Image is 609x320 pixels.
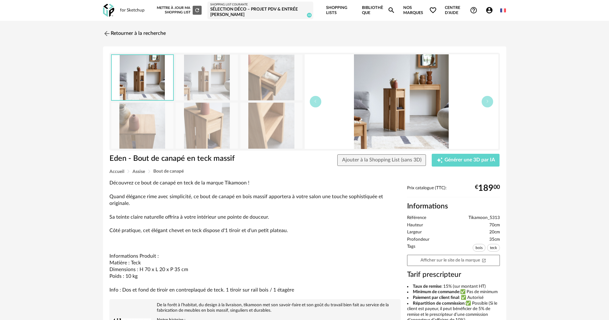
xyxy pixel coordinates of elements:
[445,5,477,16] span: Centre d'aideHelp Circle Outline icon
[342,157,421,162] span: Ajouter à la Shopping List (sans 3D)
[407,222,423,228] span: Hauteur
[407,202,500,211] h2: Informations
[470,6,477,14] span: Help Circle Outline icon
[407,215,426,221] span: Référence
[413,301,465,306] b: Répartition de commission
[413,284,441,289] b: Taux de remise
[210,3,310,7] div: Shopping List courante
[176,55,238,100] img: bout-de-canape-en-teck-massif-eden-5313-htm
[111,103,173,148] img: bout-de-canape-en-teck-massif-eden-5313-htm
[113,302,397,313] p: De la forêt à l’habitat, du design à la livraison, tikamoon met son savoir-faire et son goût du t...
[489,222,500,228] span: 70cm
[445,158,495,163] span: Générer une 3D par IA
[109,169,500,174] div: Breadcrumb
[240,55,302,100] img: bout-de-canape-en-teck-massif-eden-5313-htm
[485,6,496,14] span: Account Circle icon
[407,185,500,197] div: Prix catalogue (TTC):
[432,154,500,167] button: Creation icon Générer une 3D par IA
[413,295,459,300] b: Paiement par client final
[194,8,200,12] span: Refresh icon
[407,284,500,290] li: : 15% (sur montant HT)
[487,244,500,252] span: teck
[305,54,498,149] img: bout-de-canape-en-teck-massif-eden
[407,237,429,243] span: Profondeur
[485,6,493,14] span: Account Circle icon
[210,3,310,18] a: Shopping List courante Sélection Déco – Projet PDV & entrée [PERSON_NAME] 48
[482,258,486,262] span: Open In New icon
[407,295,500,301] li: : ✅ Autorisé
[307,13,312,18] span: 48
[500,7,506,13] img: fr
[176,103,238,148] img: bout-de-canape-en-teck-massif-eden-5313-htm
[388,6,395,14] span: Magnify icon
[407,270,500,279] h3: Tarif prescripteur
[478,186,493,191] span: 189
[156,6,202,15] div: Mettre à jour ma Shopping List
[437,157,443,163] span: Creation icon
[489,237,500,243] span: 35cm
[132,169,145,174] span: Assise
[210,7,310,18] div: Sélection Déco – Projet PDV & entrée [PERSON_NAME]
[240,103,302,148] img: bout-de-canape-en-teck-massif-eden-5313-htm
[413,290,459,294] b: Minimum de commande
[489,230,500,235] span: 20cm
[407,230,422,235] span: Largeur
[120,8,145,13] div: for Sketchup
[109,180,401,234] p: Découvrez ce bout de canapé en teck de la marque Tikamoon ! Quand élégance rime avec simplicité, ...
[407,255,500,266] a: Afficher sur le site de la marqueOpen In New icon
[103,4,114,17] img: OXP
[109,169,124,174] span: Accueil
[112,55,173,100] img: bout-de-canape-en-teck-massif-eden
[407,244,415,253] span: Tags
[103,27,166,41] a: Retourner à la recherche
[429,6,437,14] span: Heart Outline icon
[153,169,184,174] span: Bout de canapé
[475,186,500,191] div: € 00
[103,30,111,37] img: svg+xml;base64,PHN2ZyB3aWR0aD0iMjQiIGhlaWdodD0iMjQiIHZpZXdCb3g9IjAgMCAyNCAyNCIgZmlsbD0ibm9uZSIgeG...
[109,154,268,164] h1: Eden - Bout de canapé en teck massif
[109,239,401,293] p: Informations Produit : Matière : Teck Dimensions : H 70 x L 20 x P 35 cm Poids : 10 kg Info : Dos...
[469,215,500,221] span: Tikamoon_5313
[407,289,500,295] li: :✅ Pas de minimum
[337,154,426,166] button: Ajouter à la Shopping List (sans 3D)
[473,244,485,252] span: bois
